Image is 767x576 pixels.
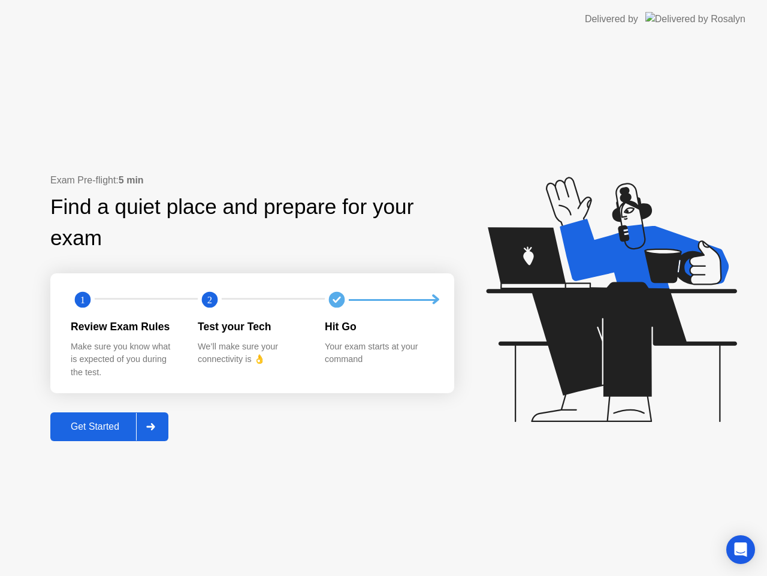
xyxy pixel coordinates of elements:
[726,535,755,564] div: Open Intercom Messenger
[198,319,306,334] div: Test your Tech
[54,421,136,432] div: Get Started
[71,319,179,334] div: Review Exam Rules
[325,319,433,334] div: Hit Go
[80,294,85,306] text: 1
[71,340,179,379] div: Make sure you know what is expected of you during the test.
[50,173,454,188] div: Exam Pre-flight:
[325,340,433,366] div: Your exam starts at your command
[645,12,745,26] img: Delivered by Rosalyn
[50,191,454,255] div: Find a quiet place and prepare for your exam
[119,175,144,185] b: 5 min
[207,294,212,306] text: 2
[585,12,638,26] div: Delivered by
[198,340,306,366] div: We’ll make sure your connectivity is 👌
[50,412,168,441] button: Get Started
